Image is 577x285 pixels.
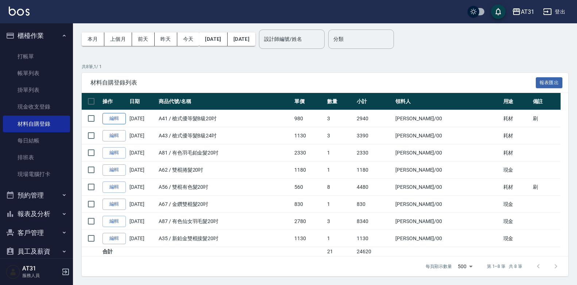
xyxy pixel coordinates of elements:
button: 預約管理 [3,186,70,205]
td: A87 / 有色仙女羽毛髮20吋 [157,213,293,230]
td: 1 [325,161,355,179]
p: 第 1–8 筆 共 8 筆 [487,263,522,270]
td: [DATE] [128,230,157,247]
td: 24620 [355,247,394,257]
p: 每頁顯示數量 [426,263,452,270]
td: 830 [355,196,394,213]
a: 編輯 [102,199,126,210]
th: 小計 [355,93,394,110]
button: 本月 [82,32,104,46]
td: 現金 [502,230,531,247]
td: 1 [325,230,355,247]
td: A67 / 金鑽雙棍髮20吋 [157,196,293,213]
td: 2330 [293,144,325,161]
td: 4480 [355,179,394,196]
td: 耗材 [502,179,531,196]
th: 商品代號/名稱 [157,93,293,110]
td: [DATE] [128,213,157,230]
td: 合計 [101,247,128,257]
a: 編輯 [102,216,126,227]
button: save [491,4,506,19]
span: 材料自購登錄列表 [90,79,536,86]
td: 2330 [355,144,394,161]
a: 編輯 [102,164,126,176]
img: Logo [9,7,30,16]
td: 3 [325,213,355,230]
a: 編輯 [102,181,126,193]
th: 操作 [101,93,128,110]
div: AT31 [521,7,534,16]
td: 2780 [293,213,325,230]
th: 領料人 [394,93,501,110]
button: [DATE] [199,32,227,46]
button: 上個月 [104,32,132,46]
a: 編輯 [102,113,126,124]
td: 8340 [355,213,394,230]
td: A81 / 有色羽毛鉑金髮20吋 [157,144,293,161]
th: 單價 [293,93,325,110]
td: A43 / 槍式優等髮B級24吋 [157,127,293,144]
td: 830 [293,196,325,213]
td: [DATE] [128,110,157,127]
td: [PERSON_NAME] /00 [394,196,501,213]
td: 1 [325,196,355,213]
a: 編輯 [102,130,126,141]
p: 共 8 筆, 1 / 1 [82,63,568,70]
td: A56 / 雙棍有色髮20吋 [157,179,293,196]
td: [PERSON_NAME] /00 [394,161,501,179]
td: [PERSON_NAME] /00 [394,127,501,144]
a: 編輯 [102,233,126,244]
a: 每日結帳 [3,132,70,149]
a: 排班表 [3,149,70,166]
a: 帳單列表 [3,65,70,82]
td: 3 [325,110,355,127]
img: Person [6,265,20,279]
a: 現場電腦打卡 [3,166,70,183]
button: 櫃檯作業 [3,26,70,45]
button: 今天 [177,32,200,46]
td: 1 [325,144,355,161]
td: 耗材 [502,144,531,161]
button: 昨天 [155,32,177,46]
td: 現金 [502,161,531,179]
td: [PERSON_NAME] /00 [394,230,501,247]
a: 打帳單 [3,48,70,65]
td: [DATE] [128,161,157,179]
h5: AT31 [22,265,59,272]
td: A62 / 雙棍捲髮20吋 [157,161,293,179]
td: [PERSON_NAME] /00 [394,144,501,161]
td: A35 / 新鉑金雙棍接髮20吋 [157,230,293,247]
td: 1130 [293,230,325,247]
td: A41 / 槍式優等髮B級20吋 [157,110,293,127]
td: 2940 [355,110,394,127]
td: 1130 [355,230,394,247]
button: 報表及分析 [3,204,70,223]
button: 前天 [132,32,155,46]
a: 掛單列表 [3,82,70,98]
td: 1130 [293,127,325,144]
td: 1180 [293,161,325,179]
td: 刷 [531,179,561,196]
a: 現金收支登錄 [3,98,70,115]
button: 員工及薪資 [3,242,70,261]
button: 客戶管理 [3,223,70,242]
th: 日期 [128,93,157,110]
a: 材料自購登錄 [3,116,70,132]
th: 數量 [325,93,355,110]
td: 刷 [531,110,561,127]
button: 登出 [540,5,568,19]
td: 1180 [355,161,394,179]
td: 8 [325,179,355,196]
td: 3 [325,127,355,144]
td: 耗材 [502,127,531,144]
td: [DATE] [128,179,157,196]
p: 服務人員 [22,272,59,279]
td: 3390 [355,127,394,144]
button: 報表匯出 [536,77,563,89]
td: [PERSON_NAME] /00 [394,110,501,127]
button: AT31 [509,4,537,19]
td: 21 [325,247,355,257]
button: [DATE] [228,32,255,46]
td: [DATE] [128,196,157,213]
td: 現金 [502,196,531,213]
